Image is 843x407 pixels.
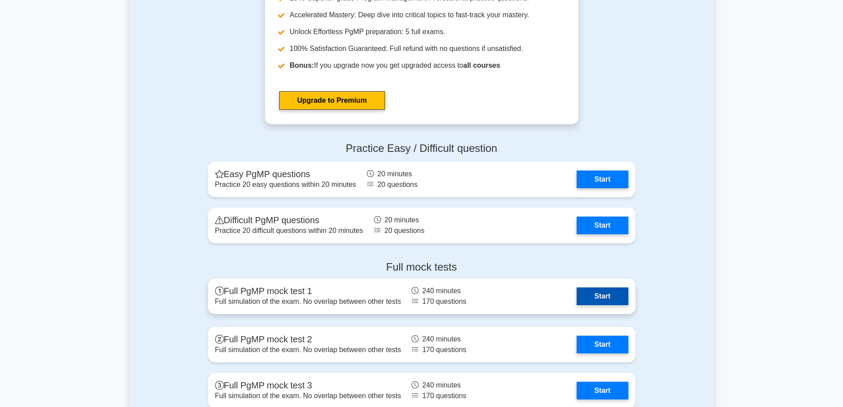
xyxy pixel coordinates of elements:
a: Start [577,171,628,188]
a: Start [577,382,628,399]
a: Upgrade to Premium [279,91,385,110]
a: Start [577,217,628,234]
a: Start [577,287,628,305]
h4: Full mock tests [208,261,635,274]
h4: Practice Easy / Difficult question [208,142,635,155]
a: Start [577,336,628,353]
